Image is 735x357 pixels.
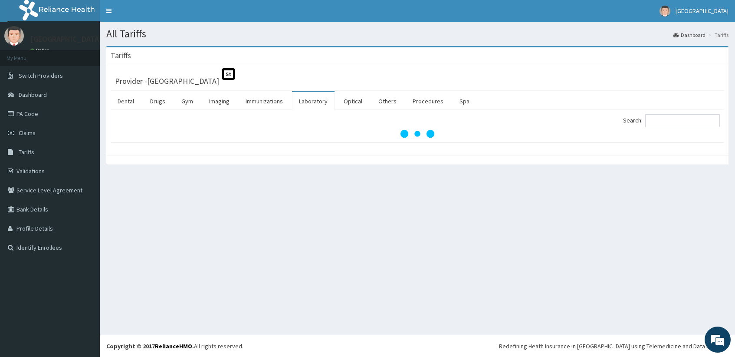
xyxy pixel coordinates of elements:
a: Laboratory [292,92,335,110]
span: Dashboard [19,91,47,99]
a: Dashboard [673,31,705,39]
svg: audio-loading [400,116,435,151]
a: Immunizations [239,92,290,110]
a: Spa [453,92,476,110]
input: Search: [645,114,720,127]
a: Others [371,92,404,110]
span: [GEOGRAPHIC_DATA] [676,7,728,15]
a: RelianceHMO [155,342,192,350]
a: Dental [111,92,141,110]
a: Optical [337,92,369,110]
div: Chat with us now [45,49,146,60]
span: St [222,68,235,80]
footer: All rights reserved. [100,335,735,357]
a: Online [30,47,51,53]
span: We're online! [50,109,120,197]
li: Tariffs [706,31,728,39]
img: User Image [660,6,670,17]
p: [GEOGRAPHIC_DATA] [30,35,102,43]
a: Gym [174,92,200,110]
img: User Image [4,26,24,46]
label: Search: [623,114,720,127]
a: Imaging [202,92,236,110]
span: Switch Providers [19,72,63,79]
h3: Provider - [GEOGRAPHIC_DATA] [115,77,219,85]
strong: Copyright © 2017 . [106,342,194,350]
span: Tariffs [19,148,34,156]
img: d_794563401_company_1708531726252_794563401 [16,43,35,65]
span: Claims [19,129,36,137]
h3: Tariffs [111,52,131,59]
textarea: Type your message and hit 'Enter' [4,237,165,268]
div: Minimize live chat window [142,4,163,25]
h1: All Tariffs [106,28,728,40]
a: Procedures [406,92,450,110]
div: Redefining Heath Insurance in [GEOGRAPHIC_DATA] using Telemedicine and Data Science! [499,342,728,350]
a: Drugs [143,92,172,110]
